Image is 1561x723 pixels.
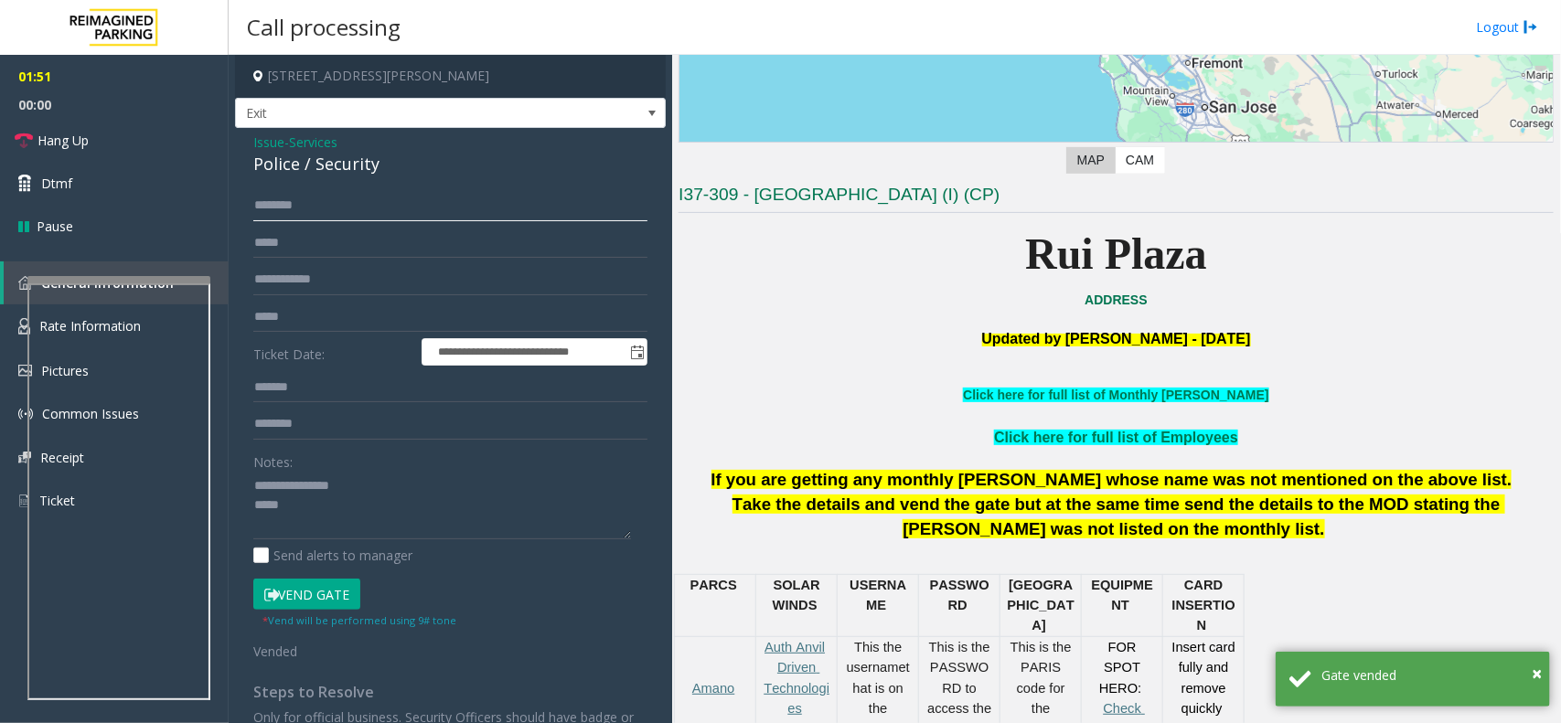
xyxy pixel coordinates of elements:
small: Vend will be performed using 9# tone [262,613,456,627]
span: PASSWOR [930,578,989,612]
span: EQUIPMENT [1092,578,1154,612]
span: Issue [253,133,284,152]
span: Vended [253,643,297,660]
span: Toggle popup [626,339,647,365]
span: CARD INSERTION [1172,578,1235,633]
span: × [1532,661,1542,686]
span: Exit [236,99,579,128]
a: Auth Anvil [764,640,825,654]
span: If you are getting any monthly [PERSON_NAME] whose name was not mentioned on the above list. [711,470,1513,489]
span: SOLAR WINDS [773,578,824,612]
img: 'icon' [18,276,32,290]
span: This the username [847,640,906,675]
label: CAM [1115,147,1165,174]
a: General Information [4,261,229,304]
span: Dtmf [41,174,72,193]
label: Ticket Date: [249,338,417,366]
span: [GEOGRAPHIC_DATA] [1008,578,1075,633]
div: Police / Security [253,152,647,176]
a: ADDRESS [1085,292,1147,307]
span: General Information [41,274,174,292]
img: 'icon' [18,365,32,377]
h4: Steps to Resolve [253,684,647,701]
span: - [284,133,337,151]
a: Click here for full list of Employees [994,430,1238,445]
a: Click here for full list of Monthly [PERSON_NAME] [963,388,1268,402]
span: PARCS [690,578,737,592]
a: Driven Technologies [764,660,829,716]
img: 'icon' [18,407,33,421]
span: Updated by [PERSON_NAME] - [DATE] [982,331,1251,346]
button: Vend Gate [253,579,360,610]
span: Hang Up [37,131,89,150]
div: Gate vended [1321,665,1536,685]
span: Services [289,133,337,152]
h4: [STREET_ADDRESS][PERSON_NAME] [235,55,666,98]
img: 'icon' [18,318,30,335]
span: Pause [37,217,73,236]
span: Insert card fully and remove quickly [1172,640,1239,716]
h3: I37-309 - [GEOGRAPHIC_DATA] (I) (CP) [679,183,1554,213]
h3: Call processing [238,5,410,49]
a: Logout [1476,17,1538,37]
span: . [1320,519,1325,538]
button: Close [1532,660,1542,687]
label: Notes: [253,446,293,472]
b: Rui Plaza [1025,229,1207,278]
label: Send alerts to manager [253,546,412,565]
a: Amano [692,681,734,696]
span: D [957,598,968,612]
img: logout [1524,17,1538,37]
span: Take the details and vend the gate but at the same time send the details to the MOD stating the [... [732,494,1505,538]
img: 'icon' [18,493,30,509]
span: FOR SPOT HERO: [1099,640,1144,696]
label: Map [1066,147,1116,174]
img: 'icon' [18,452,31,463]
span: USERNAME [850,578,906,612]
